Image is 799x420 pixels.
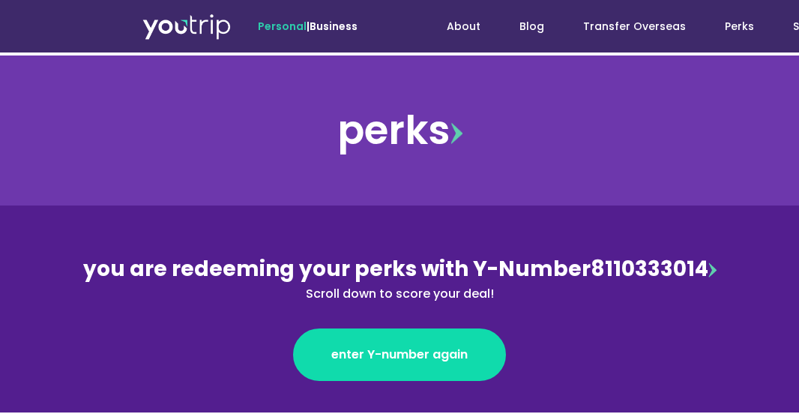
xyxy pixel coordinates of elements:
[293,328,506,381] a: enter Y-number again
[705,13,774,40] a: Perks
[74,285,725,303] div: Scroll down to score your deal!
[500,13,564,40] a: Blog
[331,346,468,364] span: enter Y-number again
[83,254,591,283] span: you are redeeming your perks with Y-Number
[258,19,358,34] span: |
[74,253,725,303] div: 8110333014
[564,13,705,40] a: Transfer Overseas
[310,19,358,34] a: Business
[258,19,307,34] span: Personal
[427,13,500,40] a: About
